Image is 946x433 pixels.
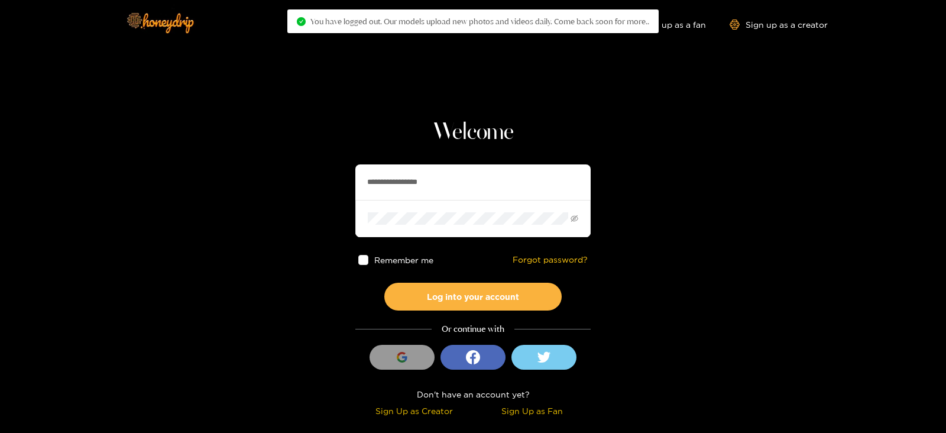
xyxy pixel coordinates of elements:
div: Don't have an account yet? [355,387,591,401]
span: Remember me [374,256,433,264]
button: Log into your account [384,283,562,311]
h1: Welcome [355,118,591,147]
a: Sign up as a fan [625,20,706,30]
span: eye-invisible [571,215,578,222]
a: Forgot password? [513,255,588,265]
a: Sign up as a creator [730,20,828,30]
span: You have logged out. Our models upload new photos and videos daily. Come back soon for more.. [310,17,649,26]
div: Or continue with [355,322,591,336]
div: Sign Up as Fan [476,404,588,418]
span: check-circle [297,17,306,26]
div: Sign Up as Creator [358,404,470,418]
